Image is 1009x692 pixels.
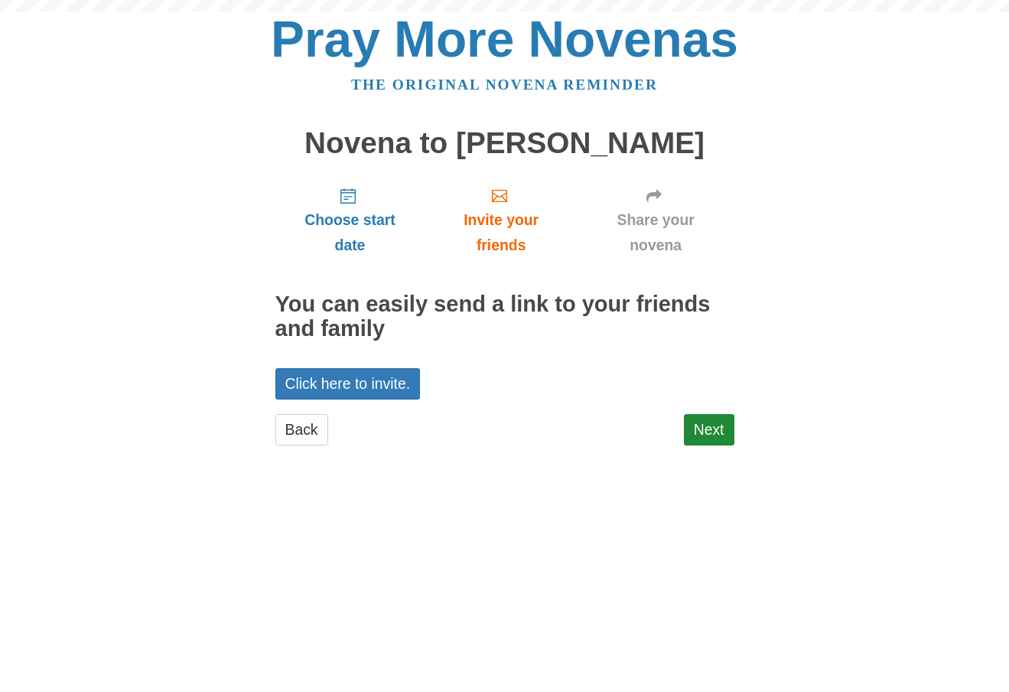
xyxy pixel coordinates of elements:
[271,11,738,67] a: Pray More Novenas
[275,292,734,341] h2: You can easily send a link to your friends and family
[275,414,328,446] a: Back
[275,175,425,266] a: Choose start date
[275,368,421,400] a: Click here to invite.
[440,207,561,258] span: Invite your friends
[291,207,410,258] span: Choose start date
[578,175,734,266] a: Share your novena
[351,77,658,93] a: The original novena reminder
[684,414,734,446] a: Next
[593,207,719,258] span: Share your novena
[425,175,577,266] a: Invite your friends
[275,127,734,160] h1: Novena to [PERSON_NAME]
